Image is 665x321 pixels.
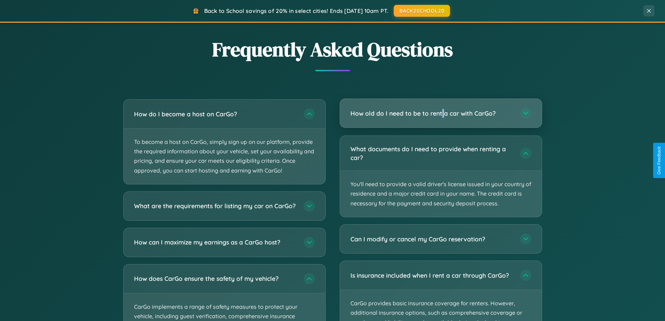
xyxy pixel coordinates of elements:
h3: How do I become a host on CarGo? [134,110,297,118]
button: BACK2SCHOOL20 [394,5,450,17]
span: Back to School savings of 20% in select cities! Ends [DATE] 10am PT. [204,7,389,14]
h3: Is insurance included when I rent a car through CarGo? [350,271,513,280]
h3: What are the requirements for listing my car on CarGo? [134,202,297,210]
p: To become a host on CarGo, simply sign up on our platform, provide the required information about... [124,129,325,184]
h3: How old do I need to be to rent a car with CarGo? [350,109,513,118]
h3: What documents do I need to provide when renting a car? [350,145,513,162]
p: You'll need to provide a valid driver's license issued in your country of residence and a major c... [340,171,542,217]
div: Give Feedback [657,146,662,175]
h3: How can I maximize my earnings as a CarGo host? [134,238,297,247]
h2: Frequently Asked Questions [123,36,542,63]
h3: How does CarGo ensure the safety of my vehicle? [134,274,297,283]
h3: Can I modify or cancel my CarGo reservation? [350,235,513,243]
